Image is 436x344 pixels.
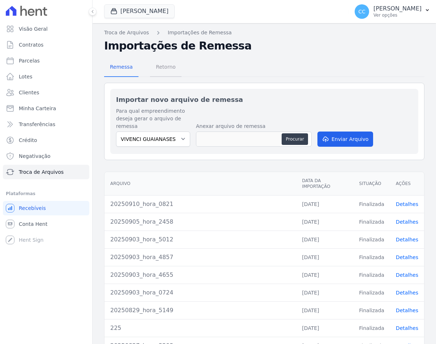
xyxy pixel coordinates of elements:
span: Lotes [19,73,33,80]
span: Transferências [19,121,55,128]
span: Negativação [19,152,51,160]
button: CC [PERSON_NAME] Ver opções [349,1,436,22]
span: Retorno [151,60,180,74]
span: Clientes [19,89,39,96]
span: Minha Carteira [19,105,56,112]
a: Lotes [3,69,89,84]
th: Arquivo [104,172,296,195]
a: Conta Hent [3,217,89,231]
span: Conta Hent [19,220,47,228]
p: Ver opções [373,12,422,18]
a: Troca de Arquivos [3,165,89,179]
label: Para qual empreendimento deseja gerar o arquivo de remessa [116,107,190,130]
th: Data da Importação [296,172,353,195]
td: Finalizada [353,266,390,284]
div: 20250903_hora_4655 [110,271,290,279]
td: Finalizada [353,319,390,337]
td: Finalizada [353,231,390,248]
td: Finalizada [353,248,390,266]
a: Transferências [3,117,89,132]
td: [DATE] [296,319,353,337]
span: Crédito [19,137,37,144]
a: Detalhes [396,272,418,278]
h2: Importações de Remessa [104,39,424,52]
span: Troca de Arquivos [19,168,64,176]
a: Detalhes [396,308,418,313]
a: Parcelas [3,53,89,68]
a: Retorno [150,58,181,77]
th: Situação [353,172,390,195]
a: Detalhes [396,290,418,296]
a: Detalhes [396,237,418,242]
div: 20250905_hora_2458 [110,218,290,226]
td: [DATE] [296,284,353,301]
span: CC [358,9,366,14]
span: Visão Geral [19,25,48,33]
div: Plataformas [6,189,86,198]
span: Remessa [106,60,137,74]
a: Detalhes [396,201,418,207]
th: Ações [390,172,424,195]
td: [DATE] [296,266,353,284]
a: Detalhes [396,219,418,225]
a: Minha Carteira [3,101,89,116]
p: [PERSON_NAME] [373,5,422,12]
a: Clientes [3,85,89,100]
a: Negativação [3,149,89,163]
a: Troca de Arquivos [104,29,149,36]
span: Recebíveis [19,205,46,212]
div: 20250910_hora_0821 [110,200,290,208]
td: [DATE] [296,213,353,231]
td: [DATE] [296,248,353,266]
a: Remessa [104,58,138,77]
div: 20250903_hora_4857 [110,253,290,262]
td: Finalizada [353,301,390,319]
a: Visão Geral [3,22,89,36]
nav: Tab selector [104,58,181,77]
td: [DATE] [296,231,353,248]
nav: Breadcrumb [104,29,424,36]
span: Contratos [19,41,43,48]
a: Detalhes [396,325,418,331]
td: [DATE] [296,195,353,213]
td: Finalizada [353,195,390,213]
div: 20250829_hora_5149 [110,306,290,315]
span: Parcelas [19,57,40,64]
button: Enviar Arquivo [317,132,373,147]
label: Anexar arquivo de remessa [196,122,312,130]
td: Finalizada [353,213,390,231]
div: 20250903_hora_5012 [110,235,290,244]
h2: Importar novo arquivo de remessa [116,95,413,104]
a: Detalhes [396,254,418,260]
td: Finalizada [353,284,390,301]
a: Crédito [3,133,89,147]
button: Procurar [282,133,308,145]
a: Importações de Remessa [168,29,232,36]
a: Contratos [3,38,89,52]
td: [DATE] [296,301,353,319]
div: 20250903_hora_0724 [110,288,290,297]
div: 225 [110,324,290,332]
a: Recebíveis [3,201,89,215]
button: [PERSON_NAME] [104,4,175,18]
